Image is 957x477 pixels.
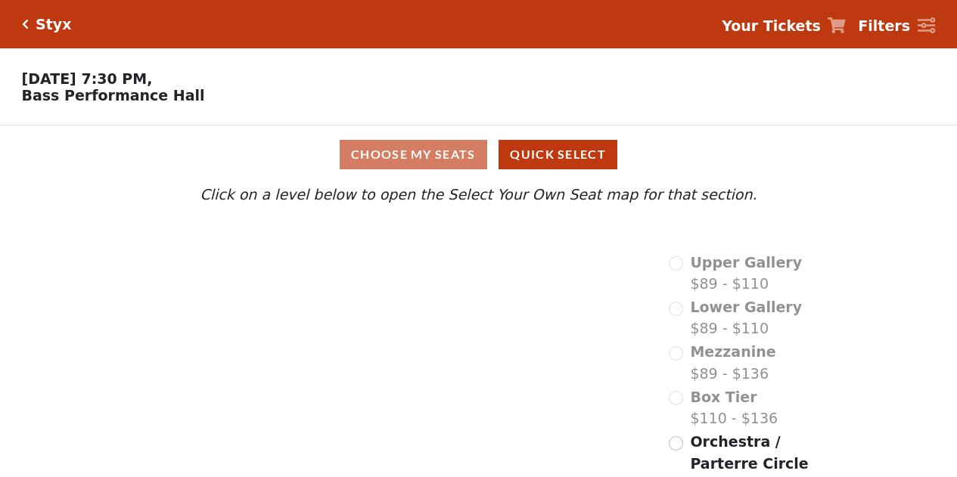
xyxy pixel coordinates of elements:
label: $110 - $136 [690,386,778,429]
p: Click on a level below to open the Select Your Own Seat map for that section. [130,184,826,206]
label: $89 - $136 [690,341,775,384]
strong: Filters [858,17,910,34]
label: $89 - $110 [690,296,802,339]
path: Upper Gallery - Seats Available: 0 [230,228,433,277]
a: Click here to go back to filters [22,19,29,29]
strong: Your Tickets [722,17,821,34]
span: Orchestra / Parterre Circle [690,433,808,472]
h5: Styx [36,16,71,33]
label: $89 - $110 [690,252,802,295]
a: Your Tickets [722,15,846,37]
a: Filters [858,15,935,37]
span: Upper Gallery [690,254,802,271]
span: Lower Gallery [690,299,802,315]
span: Mezzanine [690,343,775,360]
span: Box Tier [690,389,757,405]
button: Quick Select [499,140,617,169]
path: Lower Gallery - Seats Available: 0 [246,268,460,336]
